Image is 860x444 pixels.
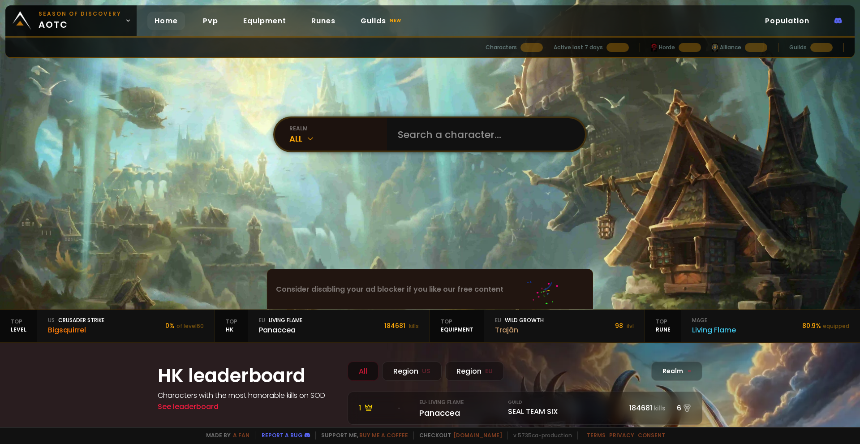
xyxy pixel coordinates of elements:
div: HK [215,310,248,342]
span: - [688,366,691,376]
a: Report a bug [262,431,303,439]
a: See leaderboard [158,401,219,412]
a: Consent [638,431,665,439]
small: kills [409,322,419,330]
small: of level 60 [176,322,204,330]
a: Terms [587,431,606,439]
a: Equipment [236,12,293,30]
span: Made by [201,431,249,440]
div: realm [289,125,387,133]
span: eu [495,316,501,324]
h4: Characters with the most honorable kills on SOD [158,390,337,401]
span: aotc [39,10,121,31]
div: Alliance [712,43,741,52]
a: [DOMAIN_NAME] [453,431,502,439]
div: All [289,133,387,145]
div: Rune [645,310,681,342]
div: 0 % [165,321,204,331]
a: Buy me a coffee [359,431,408,439]
span: - [397,404,400,412]
small: eu · Living Flame [419,399,464,406]
small: ilvl [627,322,634,330]
div: Bigsquirrel [48,324,104,336]
a: Pvp [196,12,225,30]
small: equipped [823,322,849,330]
div: Active last 7 days [554,43,603,52]
span: Top [441,318,473,326]
img: horde [651,43,657,52]
a: Guildsnew [353,12,410,30]
small: new [388,15,403,26]
div: Crusader Strike [48,316,104,324]
div: Horde [651,43,675,52]
small: US [422,366,430,376]
div: Panaccea [259,324,302,336]
small: Guild [508,399,624,406]
span: eu [259,316,265,324]
h1: HK leaderboard [158,362,337,390]
div: SEAL TEAM SIX [508,399,624,418]
div: Consider disabling your ad blocker if you like our free content [267,269,593,309]
div: Characters [486,43,517,52]
div: Region [445,362,504,381]
div: Wild Growth [495,316,544,324]
span: Top [656,318,671,326]
div: Living Flame [692,324,736,336]
div: Trajân [495,324,544,336]
img: horde [712,43,718,52]
input: Search a character... [392,118,574,151]
div: Realm [651,362,702,381]
div: All [348,362,378,381]
span: us [48,316,55,324]
a: TopRunemageLiving Flame80.9%equipped [645,310,860,342]
a: Population [758,12,817,30]
span: 184681 [629,403,652,414]
a: Home [147,12,185,30]
a: TopequipmenteuWild GrowthTrajân98 ilvl [430,310,645,342]
span: v. 5735ca - production [507,431,572,440]
div: 1 [359,403,392,414]
div: Living Flame [259,316,302,324]
span: Top [11,318,26,326]
small: Season of Discovery [39,10,121,18]
a: Privacy [609,431,634,439]
a: Runes [304,12,343,30]
div: 80.9 % [802,321,849,331]
div: 98 [615,321,634,331]
small: EU [485,366,493,376]
div: equipment [430,310,484,342]
a: 1 -eu· Living FlamePanaccea GuildSEAL TEAM SIX184681kills6 [348,392,702,425]
span: Top [226,318,237,326]
span: Checkout [413,431,502,440]
a: TopHKeuLiving FlamePanaccea184681 kills [215,310,430,342]
span: Support me, [315,431,408,440]
a: a fan [233,431,249,439]
div: Region [382,362,442,381]
div: Guilds [789,43,807,52]
span: mage [692,316,707,324]
div: Panaccea [419,407,503,419]
a: Season of Discoveryaotc [5,5,137,36]
small: kills [654,405,665,413]
div: 184681 [384,321,419,331]
div: 6 [668,403,691,414]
